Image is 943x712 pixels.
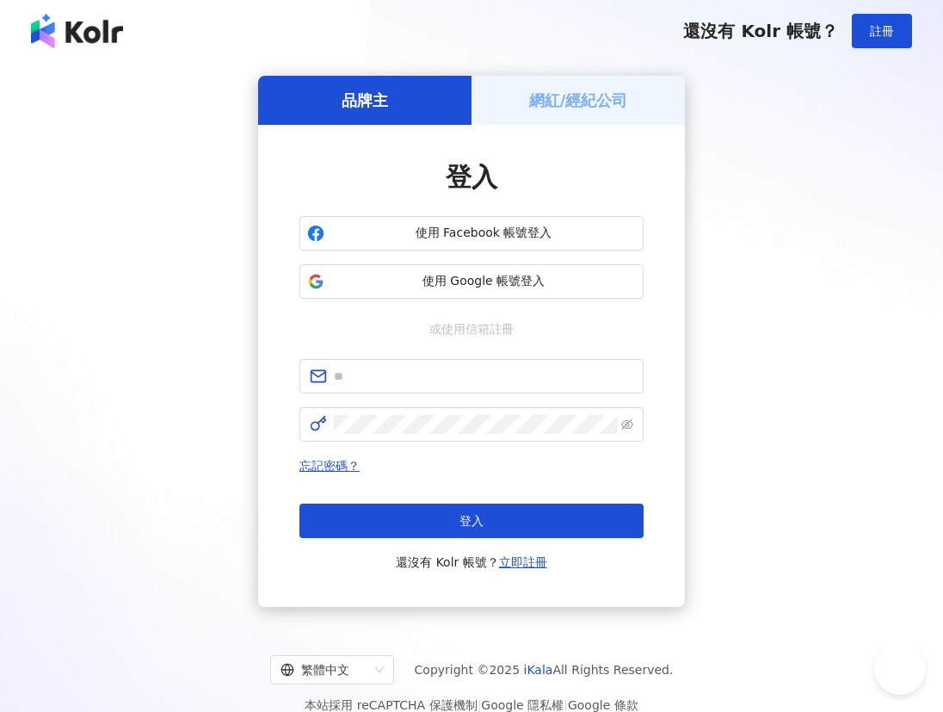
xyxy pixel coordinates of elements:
button: 登入 [299,504,644,538]
span: 使用 Facebook 帳號登入 [331,225,636,242]
a: Google 隱私權 [481,698,564,712]
a: 立即註冊 [499,555,547,569]
span: 還沒有 Kolr 帳號？ [683,21,838,41]
h5: 品牌主 [342,90,388,111]
img: logo [31,14,123,48]
span: 或使用信箱註冊 [417,319,526,338]
span: Copyright © 2025 All Rights Reserved. [415,659,674,680]
div: 繁體中文 [280,656,368,684]
span: 使用 Google 帳號登入 [331,273,636,290]
button: 使用 Google 帳號登入 [299,264,644,299]
a: Google 條款 [568,698,638,712]
h5: 網紅/經紀公司 [529,90,628,111]
span: | [478,698,482,712]
button: 使用 Facebook 帳號登入 [299,216,644,251]
span: 登入 [459,514,484,528]
a: iKala [524,663,553,677]
span: 登入 [446,162,497,192]
iframe: Help Scout Beacon - Open [874,643,926,695]
a: 忘記密碼？ [299,459,360,473]
span: 還沒有 Kolr 帳號？ [396,552,547,573]
span: eye-invisible [621,418,633,430]
button: 註冊 [852,14,912,48]
span: 註冊 [870,24,894,38]
span: | [564,698,568,712]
